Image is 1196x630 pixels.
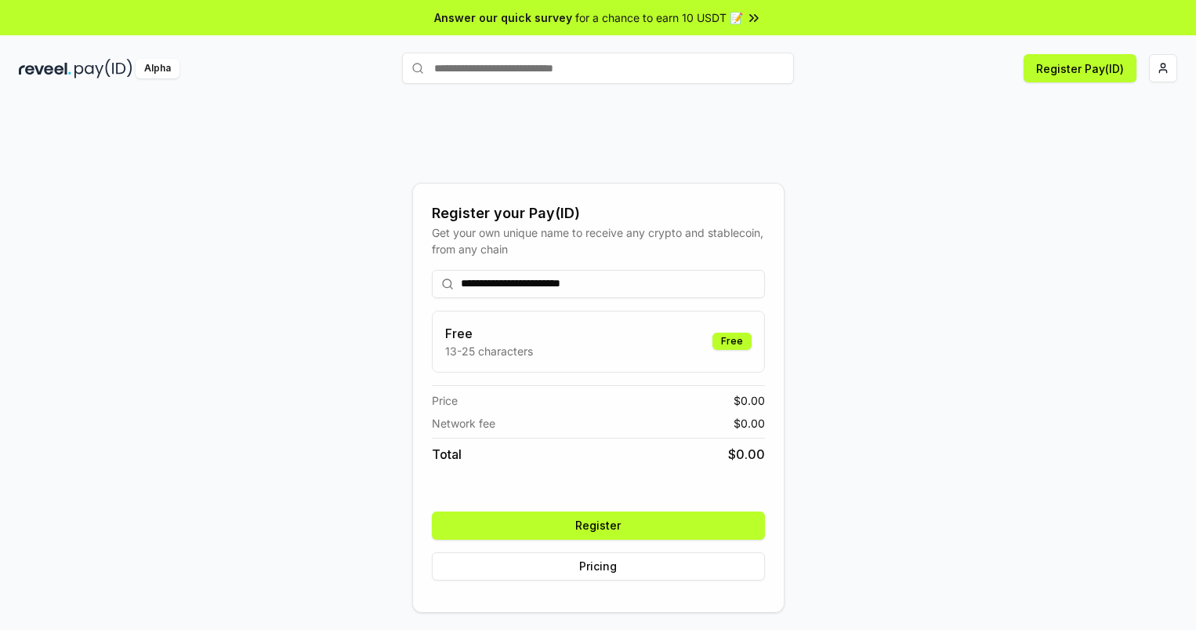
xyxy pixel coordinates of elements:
[445,343,533,359] p: 13-25 characters
[434,9,572,26] span: Answer our quick survey
[432,552,765,581] button: Pricing
[74,59,132,78] img: pay_id
[712,333,752,350] div: Free
[432,224,765,257] div: Get your own unique name to receive any crypto and stablecoin, from any chain
[432,202,765,224] div: Register your Pay(ID)
[432,415,495,432] span: Network fee
[19,59,71,78] img: reveel_dark
[432,512,765,540] button: Register
[136,59,179,78] div: Alpha
[728,445,765,464] span: $ 0.00
[432,445,462,464] span: Total
[734,392,765,409] span: $ 0.00
[575,9,743,26] span: for a chance to earn 10 USDT 📝
[1024,54,1136,82] button: Register Pay(ID)
[445,324,533,343] h3: Free
[432,392,458,409] span: Price
[734,415,765,432] span: $ 0.00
